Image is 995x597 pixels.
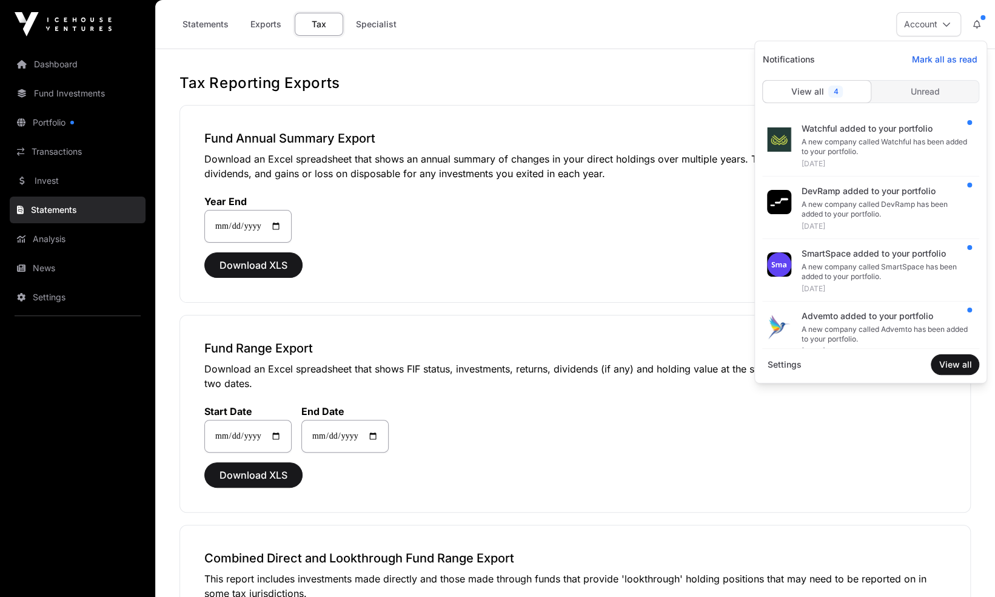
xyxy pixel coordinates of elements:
a: Advemto added to your portfolioA new company called Advemto has been added to your portfolio.[DATE] [762,303,979,364]
button: Account [896,12,961,36]
div: [DATE] [801,221,970,231]
button: Download XLS [204,462,303,488]
a: Dashboard [10,51,146,78]
a: Specialist [348,13,404,36]
button: View all [931,354,979,375]
div: Advemto added to your portfolio [801,310,970,322]
div: [DATE] [801,346,970,356]
div: Watchful added to your portfolio [801,123,970,135]
a: News [10,255,146,282]
p: Download an Excel spreadsheet that shows FIF status, investments, returns, dividends (if any) and... [204,362,946,391]
h3: Fund Range Export [204,340,946,357]
p: Download an Excel spreadsheet that shows an annual summary of changes in your direct holdings ove... [204,152,946,181]
a: Invest [10,167,146,194]
label: Start Date [204,405,292,417]
div: A new company called DevRamp has been added to your portfolio. [801,200,970,219]
img: 1653601112585.jpeg [767,315,791,339]
div: DevRamp added to your portfolio [801,185,970,197]
div: [DATE] [801,284,970,294]
a: Settings [10,284,146,311]
span: View all [939,359,971,371]
div: 聊天小组件 [934,539,995,597]
a: Transactions [10,138,146,165]
a: Analysis [10,226,146,252]
label: End Date [301,405,389,417]
a: Watchful added to your portfolioA new company called Watchful has been added to your portfolio.[D... [762,115,979,177]
div: A new company called SmartSpace has been added to your portfolio. [801,262,970,282]
button: Mark all as read [904,50,984,69]
span: Notifications [757,49,819,70]
div: A new company called Watchful has been added to your portfolio. [801,137,970,157]
img: watchful_ai_logo.jpeg [767,127,791,152]
a: Exports [241,13,290,36]
span: Mark all as read [911,53,977,66]
span: Download XLS [219,468,287,482]
a: Statements [10,197,146,223]
a: SmartSpace added to your portfolioA new company called SmartSpace has been added to your portfoli... [762,240,979,302]
a: Portfolio [10,109,146,136]
button: Download XLS [204,252,303,278]
a: Settings [762,354,806,376]
h3: Fund Annual Summary Export [204,130,946,147]
img: SVGs_DevRamp.svg [767,190,791,214]
div: [DATE] [801,159,970,169]
label: Year End [204,195,292,207]
iframe: Chat Widget [934,539,995,597]
div: A new company called Advemto has been added to your portfolio. [801,325,970,344]
a: Tax [295,13,343,36]
span: Unread [910,86,939,98]
div: SmartSpace added to your portfolio [801,248,970,260]
a: DevRamp added to your portfolioA new company called DevRamp has been added to your portfolio.[DATE] [762,178,979,239]
a: Fund Investments [10,80,146,107]
img: smartspace398.png [767,252,791,277]
img: Icehouse Ventures Logo [15,12,112,36]
a: Statements [175,13,236,36]
h1: Tax Reporting Exports [179,73,971,93]
span: Download XLS [219,258,287,272]
h3: Combined Direct and Lookthrough Fund Range Export [204,550,946,567]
